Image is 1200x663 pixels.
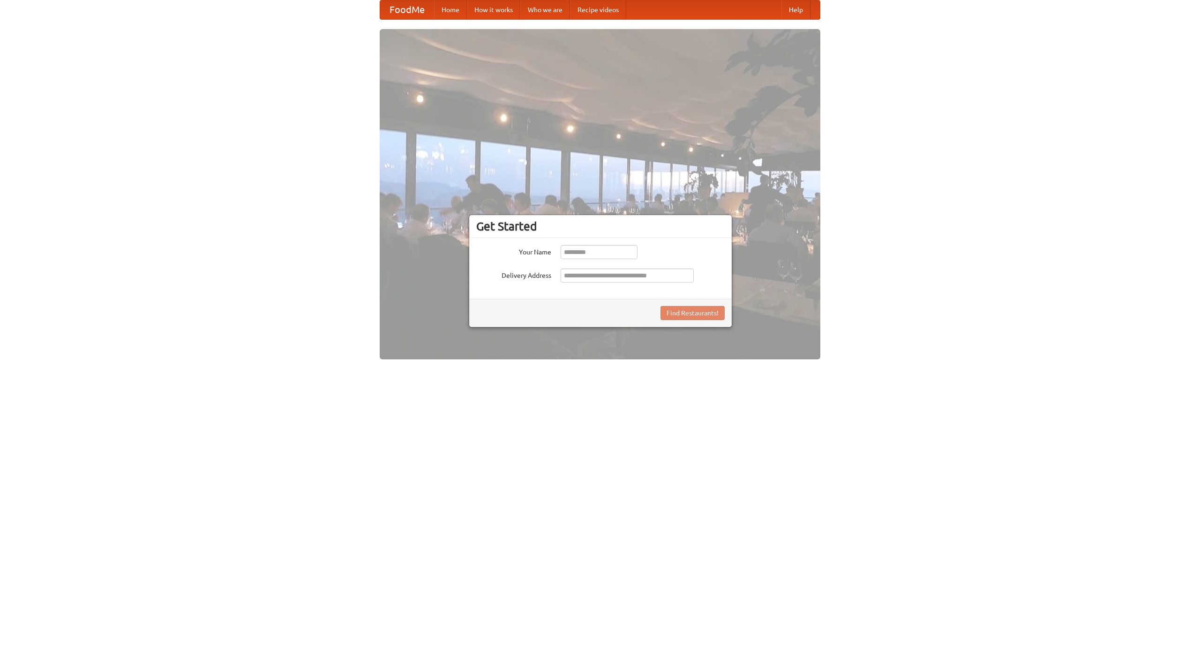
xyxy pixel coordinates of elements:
a: FoodMe [380,0,434,19]
a: Recipe videos [570,0,626,19]
h3: Get Started [476,219,725,233]
a: Who we are [520,0,570,19]
a: How it works [467,0,520,19]
label: Your Name [476,245,551,257]
a: Home [434,0,467,19]
button: Find Restaurants! [660,306,725,320]
a: Help [781,0,810,19]
label: Delivery Address [476,268,551,280]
